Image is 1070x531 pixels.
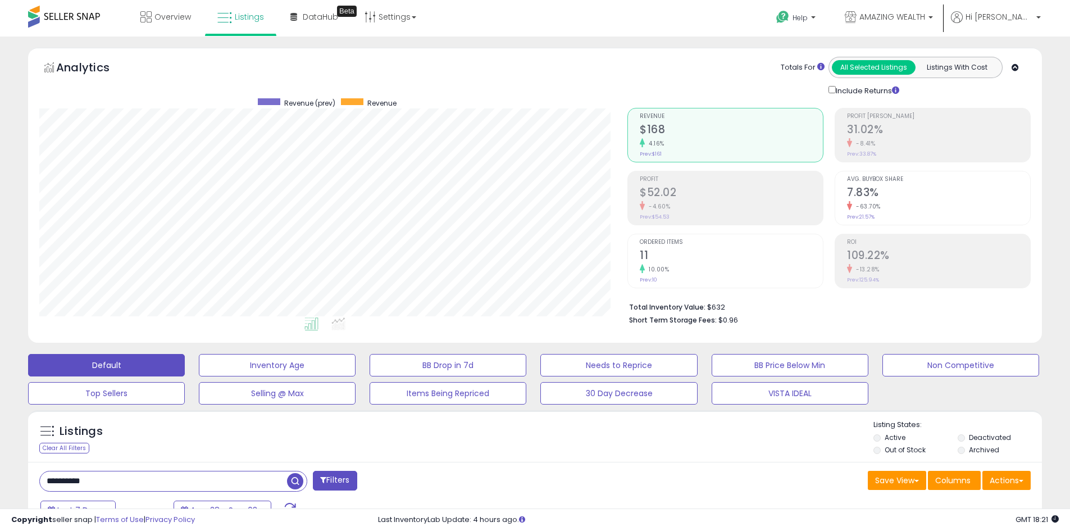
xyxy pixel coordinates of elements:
h2: $168 [640,123,823,138]
button: Listings With Cost [915,60,999,75]
small: Prev: 10 [640,276,657,283]
span: Overview [154,11,191,22]
span: Revenue (prev) [284,98,335,108]
button: BB Price Below Min [712,354,868,376]
i: Get Help [776,10,790,24]
div: seller snap | | [11,515,195,525]
span: DataHub [303,11,338,22]
small: Prev: 125.94% [847,276,879,283]
label: Archived [969,445,999,455]
small: 10.00% [645,265,669,274]
a: Privacy Policy [145,514,195,525]
small: -63.70% [852,202,881,211]
small: Prev: 33.87% [847,151,876,157]
h2: 109.22% [847,249,1030,264]
button: Save View [868,471,926,490]
div: Include Returns [820,84,913,97]
li: $632 [629,299,1022,313]
b: Total Inventory Value: [629,302,705,312]
small: Prev: 21.57% [847,214,875,220]
div: Tooltip anchor [337,6,357,17]
label: Active [885,433,905,442]
h2: 31.02% [847,123,1030,138]
span: Listings [235,11,264,22]
label: Out of Stock [885,445,926,455]
small: -13.28% [852,265,880,274]
small: Prev: $161 [640,151,662,157]
span: Columns [935,475,971,486]
span: AMAZING WEALTH [859,11,925,22]
button: Needs to Reprice [540,354,697,376]
span: Ordered Items [640,239,823,246]
span: ROI [847,239,1030,246]
button: Actions [982,471,1031,490]
div: Last InventoryLab Update: 4 hours ago. [378,515,1059,525]
label: Deactivated [969,433,1011,442]
button: Selling @ Max [199,382,356,405]
h5: Analytics [56,60,131,78]
button: 30 Day Decrease [540,382,697,405]
span: Last 7 Days [57,505,102,516]
button: VISTA IDEAL [712,382,868,405]
button: Default [28,354,185,376]
span: Profit [PERSON_NAME] [847,114,1030,120]
span: Aug-28 - Sep-03 [190,505,257,516]
span: Hi [PERSON_NAME] [966,11,1033,22]
span: Avg. Buybox Share [847,176,1030,183]
button: Columns [928,471,981,490]
small: 4.16% [645,139,664,148]
p: Listing States: [873,420,1042,430]
h2: $52.02 [640,186,823,201]
button: Non Competitive [882,354,1039,376]
h5: Listings [60,424,103,439]
button: All Selected Listings [832,60,916,75]
span: $0.96 [718,315,738,325]
strong: Copyright [11,514,52,525]
b: Short Term Storage Fees: [629,315,717,325]
button: Aug-28 - Sep-03 [174,501,271,520]
span: Revenue [640,114,823,120]
button: Filters [313,471,357,491]
a: Help [767,2,827,37]
span: Revenue [367,98,397,108]
h2: 7.83% [847,186,1030,201]
button: BB Drop in 7d [370,354,526,376]
div: Totals For [781,62,825,73]
a: Hi [PERSON_NAME] [951,11,1041,37]
small: -8.41% [852,139,875,148]
span: 2025-09-11 18:21 GMT [1016,514,1059,525]
a: Terms of Use [96,514,144,525]
button: Last 7 Days [40,501,116,520]
small: -4.60% [645,202,670,211]
span: Profit [640,176,823,183]
span: Compared to: [117,506,169,516]
span: Help [793,13,808,22]
small: Prev: $54.53 [640,214,670,220]
button: Top Sellers [28,382,185,405]
button: Inventory Age [199,354,356,376]
div: Clear All Filters [39,443,89,453]
button: Items Being Repriced [370,382,526,405]
h2: 11 [640,249,823,264]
